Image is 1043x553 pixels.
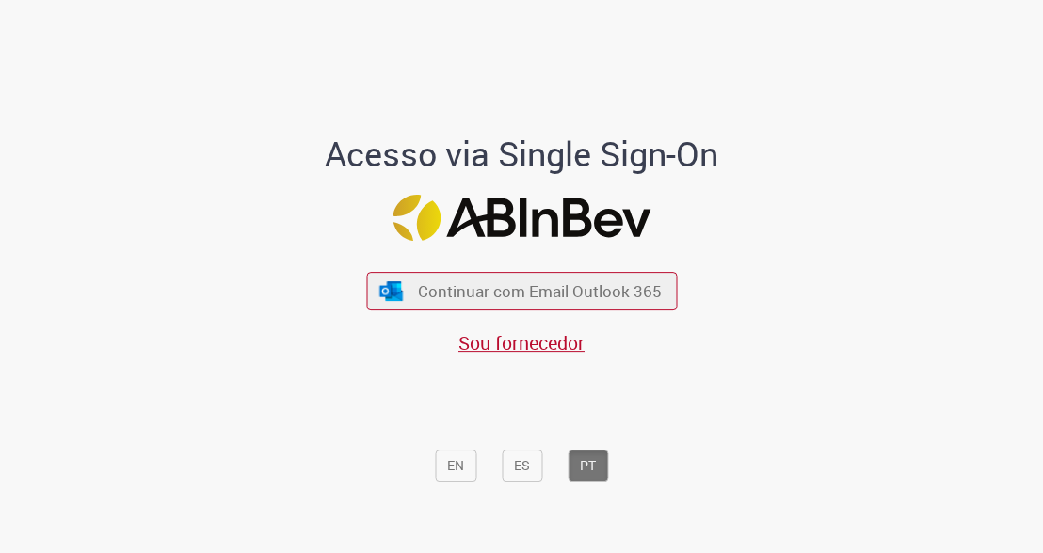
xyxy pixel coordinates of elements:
[435,450,476,482] button: EN
[308,135,736,173] h1: Acesso via Single Sign-On
[568,450,608,482] button: PT
[393,195,650,241] img: Logo ABInBev
[378,281,405,301] img: ícone Azure/Microsoft 360
[458,330,585,355] a: Sou fornecedor
[502,450,542,482] button: ES
[418,280,662,302] span: Continuar com Email Outlook 365
[366,272,677,310] button: ícone Azure/Microsoft 360 Continuar com Email Outlook 365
